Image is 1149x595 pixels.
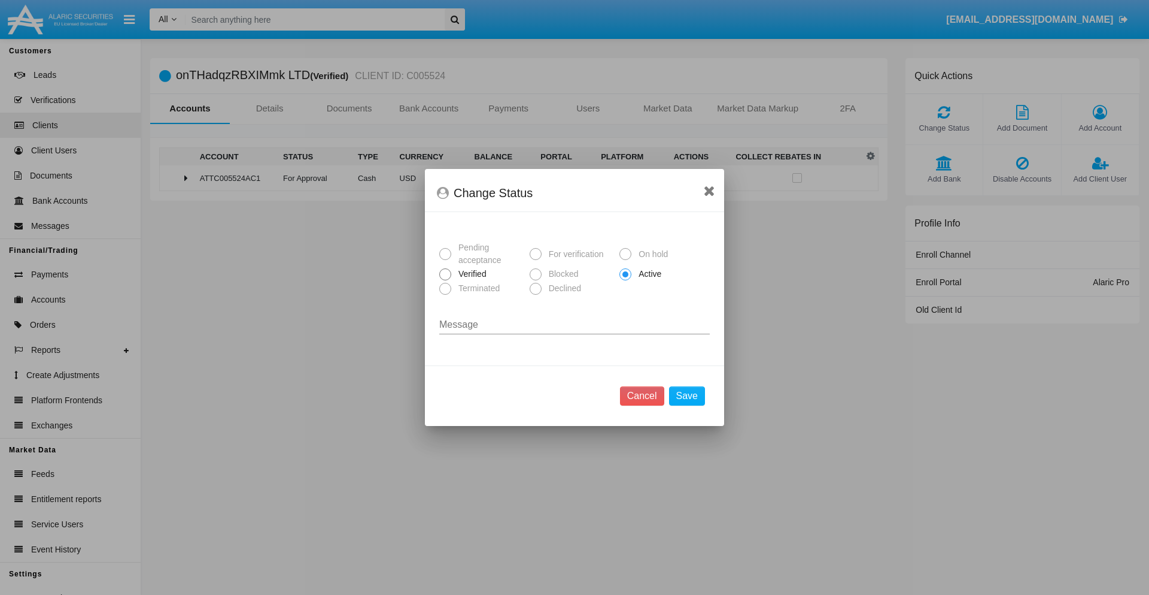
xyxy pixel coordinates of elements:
button: Save [669,386,705,406]
span: Pending acceptance [451,241,525,267]
span: Blocked [542,268,582,280]
span: For verification [542,248,607,261]
div: Change Status [437,183,712,203]
span: Terminated [451,282,503,295]
span: Declined [542,282,584,295]
span: On hold [631,248,671,261]
span: Active [631,268,664,280]
button: Cancel [620,386,664,406]
span: Verified [451,268,490,280]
